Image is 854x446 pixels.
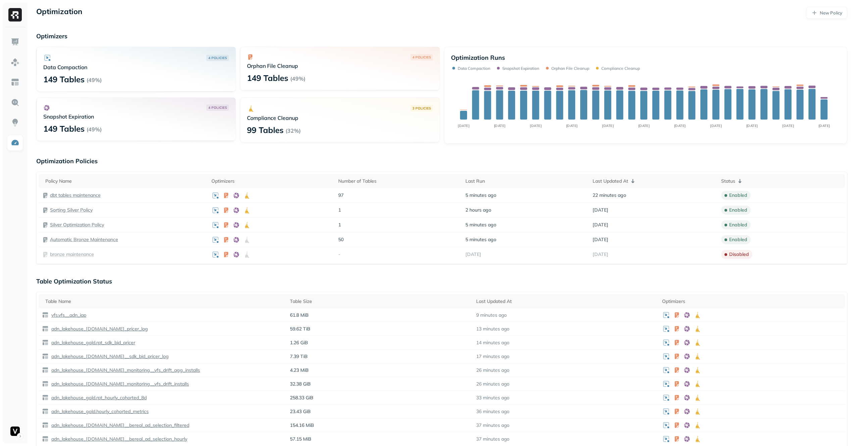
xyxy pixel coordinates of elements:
tspan: [DATE] [494,124,505,128]
a: adn_lakehouse_gold.rpt_sdk_bid_pricer [49,340,135,346]
img: table [42,394,49,401]
a: adn_lakehouse_[DOMAIN_NAME]__sdk_bid_pricer_log [49,353,169,360]
span: [DATE] [593,207,608,213]
p: 258.33 GiB [290,395,469,401]
p: Table Optimization Status [36,277,847,285]
p: 26 minutes ago [476,367,509,373]
span: 5 minutes ago [465,192,496,198]
p: 3 POLICIES [412,106,431,111]
img: table [42,339,49,346]
p: adn_lakehouse_[DOMAIN_NAME]_monitoring__vfs_drift_installs [50,381,189,387]
p: 32.38 GiB [290,381,469,387]
a: adn_lakehouse_[DOMAIN_NAME]__bereal_ad_selection_filtered [49,422,189,429]
p: 33 minutes ago [476,395,509,401]
p: 1 [338,222,459,228]
tspan: [DATE] [602,124,614,128]
a: adn_lakehouse_[DOMAIN_NAME]_pricer_log [49,326,148,332]
p: 37 minutes ago [476,422,509,429]
tspan: [DATE] [638,124,650,128]
p: Compliance Cleanup [247,115,433,121]
span: 2 hours ago [465,207,491,213]
span: 5 minutes ago [465,222,496,228]
p: ( 49% ) [87,77,102,83]
a: adn_lakehouse_gold.rpt_hourly_cohorted_8d [49,395,147,401]
p: 99 Tables [247,125,284,135]
p: 13 minutes ago [476,326,509,332]
img: table [42,381,49,387]
p: ( 49% ) [87,126,102,133]
p: adn_lakehouse_[DOMAIN_NAME]__sdk_bid_pricer_log [50,353,169,360]
p: Optimization Runs [451,54,505,61]
p: 4 POLICIES [208,55,227,60]
img: table [42,422,49,429]
p: adn_lakehouse_gold.hourly_cohorted_metrics [50,408,149,415]
img: Insights [11,118,19,127]
a: adn_lakehouse_[DOMAIN_NAME]__bereal_ad_selection_hourly [49,436,187,442]
span: [DATE] [465,251,481,258]
p: 26 minutes ago [476,381,509,387]
tspan: [DATE] [710,124,722,128]
p: New Policy [820,10,842,16]
a: Silver Optimization Policy [50,222,104,228]
div: Number of Tables [338,178,459,184]
p: Optimization Policies [36,157,847,165]
p: enabled [729,207,747,213]
div: Table Size [290,298,469,305]
span: [DATE] [593,222,608,228]
p: 97 [338,192,459,198]
p: 59.62 TiB [290,326,469,332]
img: Ryft [8,8,22,21]
p: enabled [729,222,747,228]
p: enabled [729,192,747,198]
p: Compliance Cleanup [601,66,640,71]
p: Data Compaction [458,66,490,71]
p: 50 [338,236,459,243]
p: dbt tables maintenance [50,192,101,198]
p: adn_lakehouse_gold.rpt_sdk_bid_pricer [50,340,135,346]
img: Voodoo [10,427,20,436]
p: 149 Tables [247,73,288,83]
p: 36 minutes ago [476,408,509,415]
div: Table Name [45,298,283,305]
p: Optimizers [36,32,847,40]
div: Optimizers [211,178,332,184]
span: [DATE] [593,251,608,258]
img: Query Explorer [11,98,19,107]
tspan: [DATE] [458,124,469,128]
p: adn_lakehouse_[DOMAIN_NAME]_monitoring__vfs_drift_agg_installs [50,367,200,373]
p: 149 Tables [43,74,85,85]
p: enabled [729,236,747,243]
a: Sorting Silver Policy [50,207,93,213]
p: Optimization [36,7,82,19]
p: Snapshot Expiration [43,113,229,120]
img: table [42,367,49,373]
img: table [42,353,49,360]
p: 57.15 MiB [290,436,469,442]
span: [DATE] [593,236,608,243]
div: Last Updated At [593,177,715,185]
p: Orphan File Cleanup [551,66,589,71]
tspan: [DATE] [746,124,758,128]
p: 154.16 MiB [290,422,469,429]
div: Last Run [465,178,586,184]
p: 1 [338,207,459,213]
p: 9 minutes ago [476,312,507,318]
p: 37 minutes ago [476,436,509,442]
p: 4.23 MiB [290,367,469,373]
p: adn_lakehouse_[DOMAIN_NAME]_pricer_log [50,326,148,332]
p: 149 Tables [43,123,85,134]
p: disabled [729,251,749,258]
a: adn_lakehouse_gold.hourly_cohorted_metrics [49,408,149,415]
p: adn_lakehouse_[DOMAIN_NAME]__bereal_ad_selection_filtered [50,422,189,429]
img: Optimization [11,138,19,147]
p: Orphan File Cleanup [247,62,433,69]
a: vfs.vfs__adn_iap [49,312,86,318]
p: adn_lakehouse_gold.rpt_hourly_cohorted_8d [50,395,147,401]
p: vfs.vfs__adn_iap [50,312,86,318]
img: table [42,312,49,318]
a: Automatic Bronze Maintenance [50,236,118,243]
img: Asset Explorer [11,78,19,87]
